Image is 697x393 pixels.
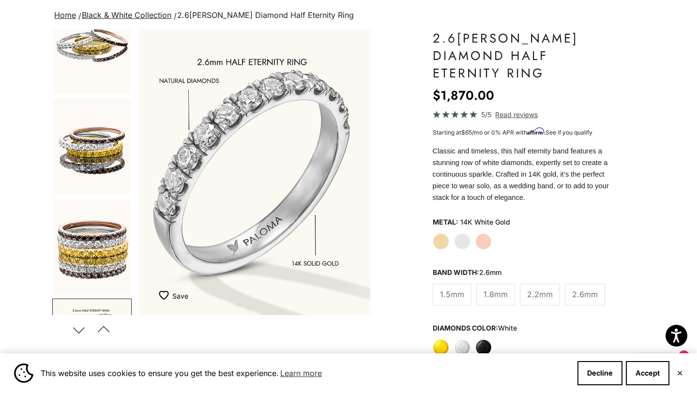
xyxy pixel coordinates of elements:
[159,286,188,305] button: Add to Wishlist
[433,86,494,105] sale-price: $1,870.00
[177,10,354,20] span: 2.6[PERSON_NAME] Diamond Half Eternity Ring
[139,30,371,315] img: #WhiteGold
[433,129,592,136] span: Starting at /mo or 0% APR with .
[440,288,464,301] span: 1.5mm
[527,128,544,135] span: Affirm
[279,366,323,380] a: Learn more
[498,324,517,332] variant-option-value: white
[139,30,371,315] div: Item 16 of 22
[82,10,171,20] a: Black & White Collection
[461,129,472,136] span: $65
[433,215,458,229] legend: Metal:
[626,361,669,385] button: Accept
[52,198,132,296] button: Go to item 14
[572,288,598,301] span: 2.6mm
[433,30,621,82] h1: 2.6[PERSON_NAME] Diamond Half Eternity Ring
[460,215,510,229] variant-option-value: 14K White Gold
[527,288,553,301] span: 2.2mm
[433,321,517,335] legend: Diamonds Color:
[52,98,132,196] button: Go to item 13
[495,109,538,120] span: Read reviews
[433,147,609,201] span: Classic and timeless, this half eternity band features a stunning row of white diamonds, expertly...
[52,9,645,22] nav: breadcrumbs
[479,268,501,276] variant-option-value: 2.6mm
[484,288,508,301] span: 1.8mm
[53,99,131,195] img: #YellowGold #WhiteGold #RoseGold
[433,109,621,120] a: 5/5 Read reviews
[159,290,172,300] img: wishlist
[677,370,683,376] button: Close
[577,361,622,385] button: Decline
[54,10,76,20] a: Home
[14,363,33,383] img: Cookie banner
[545,129,592,136] a: See if you qualify - Learn more about Affirm Financing (opens in modal)
[433,265,501,280] legend: Band Width:
[481,109,491,120] span: 5/5
[41,366,570,380] span: This website uses cookies to ensure you get the best experience.
[53,199,131,295] img: #YellowGold #WhiteGold #RoseGold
